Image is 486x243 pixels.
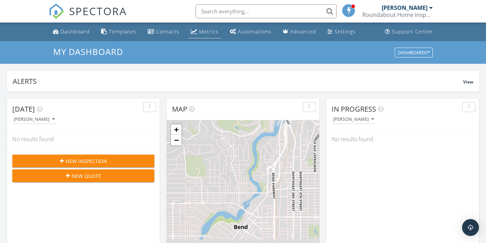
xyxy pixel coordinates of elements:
button: [PERSON_NAME] [12,115,56,124]
div: Advanced [290,28,316,35]
span: Map [172,104,187,114]
a: Contacts [145,25,182,38]
span: SPECTORA [69,4,127,18]
div: Settings [334,28,356,35]
button: Dashboards [395,48,433,57]
div: Templates [109,28,136,35]
div: Metrics [199,28,219,35]
span: New Inspection [66,157,107,165]
a: Zoom out [171,135,182,145]
div: [PERSON_NAME] [14,117,55,122]
div: [PERSON_NAME] [382,4,427,11]
div: No results found [326,130,479,149]
span: In Progress [332,104,376,114]
a: Advanced [280,25,319,38]
div: Support Center [392,28,433,35]
div: Contacts [156,28,179,35]
span: View [463,79,473,85]
span: New Quote [72,172,101,180]
button: [PERSON_NAME] [332,115,375,124]
img: The Best Home Inspection Software - Spectora [49,4,64,19]
div: Dashboard [61,28,90,35]
a: Templates [98,25,139,38]
a: SPECTORA [49,10,127,24]
div: Roundabout Home Inspection [362,11,433,18]
span: My Dashboard [53,46,123,57]
button: New Inspection [12,155,154,167]
input: Search everything... [196,4,337,18]
a: Metrics [188,25,221,38]
div: No results found [7,130,160,149]
div: Automations [238,28,271,35]
a: Zoom in [171,124,182,135]
a: Settings [325,25,358,38]
a: Dashboard [50,25,93,38]
span: [DATE] [12,104,35,114]
button: New Quote [12,169,154,182]
div: Alerts [13,76,463,86]
div: Open Intercom Messenger [462,219,479,236]
a: Automations (Basic) [227,25,274,38]
div: [PERSON_NAME] [333,117,374,122]
div: Dashboards [398,50,430,55]
a: Support Center [382,25,436,38]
